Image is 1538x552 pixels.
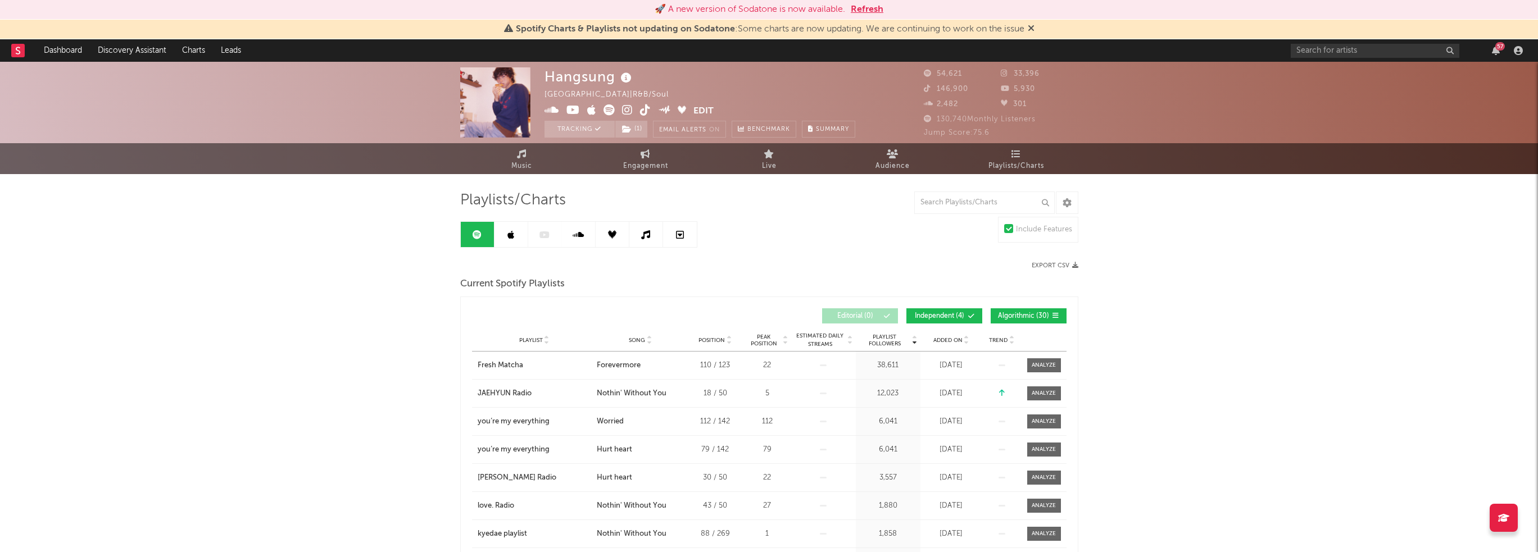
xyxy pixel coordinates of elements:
[831,143,955,174] a: Audience
[859,334,911,347] span: Playlist Followers
[545,88,682,102] div: [GEOGRAPHIC_DATA] | R&B/Soul
[924,85,968,93] span: 146,900
[597,472,632,483] div: Hurt heart
[690,500,741,512] div: 43 / 50
[933,337,963,344] span: Added On
[1001,101,1027,108] span: 301
[478,360,523,371] div: Fresh Matcha
[478,500,514,512] div: love. Radio
[460,277,565,291] span: Current Spotify Playlists
[478,444,550,455] div: you’re my everything
[623,159,668,173] span: Engagement
[478,388,591,399] a: JAEHYUN Radio
[914,313,965,320] span: Independent ( 4 )
[690,444,741,455] div: 79 / 142
[698,337,725,344] span: Position
[90,39,174,62] a: Discovery Assistant
[1016,223,1072,236] div: Include Features
[923,388,979,399] div: [DATE]
[545,67,634,86] div: Hangsung
[597,416,624,427] div: Worried
[875,159,910,173] span: Audience
[478,528,527,540] div: kyedae playlist
[989,337,1008,344] span: Trend
[690,528,741,540] div: 88 / 269
[988,159,1044,173] span: Playlists/Charts
[478,528,591,540] a: kyedae playlist
[174,39,213,62] a: Charts
[629,337,645,344] span: Song
[991,308,1067,323] button: Algorithmic(30)
[955,143,1078,174] a: Playlists/Charts
[690,388,741,399] div: 18 / 50
[597,500,666,512] div: Nothin' Without You
[924,116,1036,123] span: 130,740 Monthly Listeners
[1001,85,1035,93] span: 5,930
[519,337,543,344] span: Playlist
[690,416,741,427] div: 112 / 142
[859,472,918,483] div: 3,557
[923,500,979,512] div: [DATE]
[914,191,1055,214] input: Search Playlists/Charts
[924,101,958,108] span: 2,482
[746,388,788,399] div: 5
[478,500,591,512] a: love. Radio
[906,308,982,323] button: Independent(4)
[924,70,962,77] span: 54,621
[859,444,918,455] div: 6,041
[1028,25,1035,34] span: Dismiss
[460,194,566,207] span: Playlists/Charts
[597,360,641,371] div: Forevermore
[478,360,591,371] a: Fresh Matcha
[747,123,790,136] span: Benchmark
[859,528,918,540] div: 1,858
[746,416,788,427] div: 112
[794,332,846,349] span: Estimated Daily Streams
[615,121,647,138] button: (1)
[478,416,550,427] div: you’re my everything
[584,143,707,174] a: Engagement
[511,159,532,173] span: Music
[924,129,990,136] span: Jump Score: 75.6
[746,500,788,512] div: 27
[478,388,532,399] div: JAEHYUN Radio
[998,313,1050,320] span: Algorithmic ( 30 )
[746,472,788,483] div: 22
[923,528,979,540] div: [DATE]
[829,313,881,320] span: Editorial ( 0 )
[709,127,720,133] em: On
[859,500,918,512] div: 1,880
[859,360,918,371] div: 38,611
[460,143,584,174] a: Music
[1032,262,1078,269] button: Export CSV
[746,528,788,540] div: 1
[746,334,782,347] span: Peak Position
[478,472,556,483] div: [PERSON_NAME] Radio
[545,121,615,138] button: Tracking
[1492,46,1500,55] button: 57
[802,121,855,138] button: Summary
[597,388,666,399] div: Nothin' Without You
[36,39,90,62] a: Dashboard
[1001,70,1040,77] span: 33,396
[762,159,777,173] span: Live
[655,3,845,16] div: 🚀 A new version of Sodatone is now available.
[822,308,898,323] button: Editorial(0)
[690,360,741,371] div: 110 / 123
[693,104,714,118] button: Edit
[597,528,666,540] div: Nothin' Without You
[923,360,979,371] div: [DATE]
[732,121,796,138] a: Benchmark
[690,472,741,483] div: 30 / 50
[478,416,591,427] a: you’re my everything
[816,126,849,133] span: Summary
[923,416,979,427] div: [DATE]
[597,444,632,455] div: Hurt heart
[746,444,788,455] div: 79
[478,444,591,455] a: you’re my everything
[746,360,788,371] div: 22
[851,3,883,16] button: Refresh
[859,388,918,399] div: 12,023
[478,472,591,483] a: [PERSON_NAME] Radio
[923,444,979,455] div: [DATE]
